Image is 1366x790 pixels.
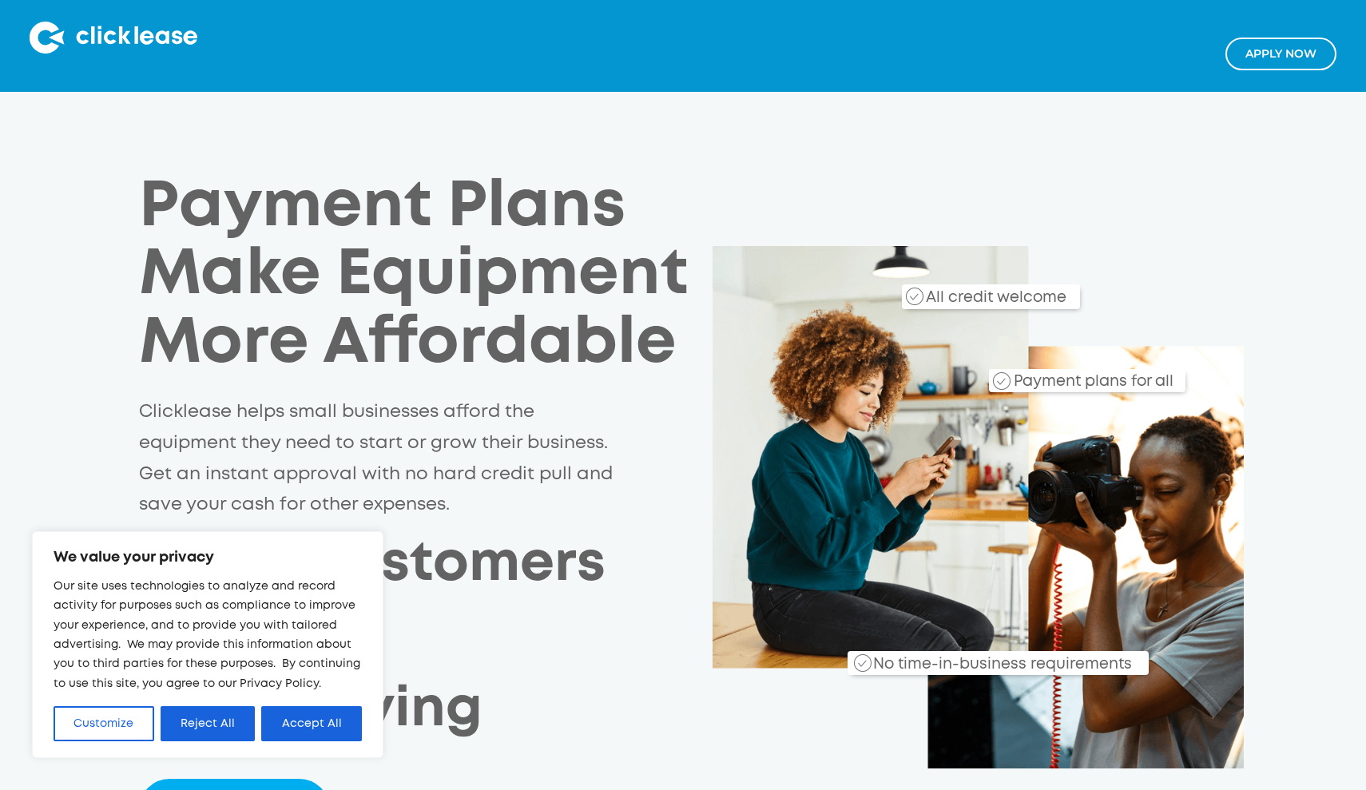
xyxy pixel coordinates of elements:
[1225,38,1336,70] a: Apply NOw
[54,706,154,741] button: Customize
[993,372,1011,390] img: Checkmark_callout
[30,22,197,54] img: Clicklease logo
[32,531,383,758] div: We value your privacy
[781,637,1149,675] div: No time-in-business requirements
[854,654,872,672] img: Checkmark_callout
[906,288,923,305] img: Checkmark_callout
[54,548,362,567] p: We value your privacy
[1007,361,1173,392] div: Payment plans for all
[54,582,360,689] span: Our site uses technologies to analyze and record activity for purposes such as compliance to impr...
[713,246,1243,768] img: Clicklease_customers
[139,397,616,521] p: Clicklease helps small businesses afford the equipment they need to start or grow their business....
[261,706,362,741] button: Accept All
[161,706,256,741] button: Reject All
[139,529,713,747] h2: What Customers Have Been Saying
[139,174,713,379] h1: Payment Plans Make Equipment More Affordable
[863,276,1080,309] div: All credit welcome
